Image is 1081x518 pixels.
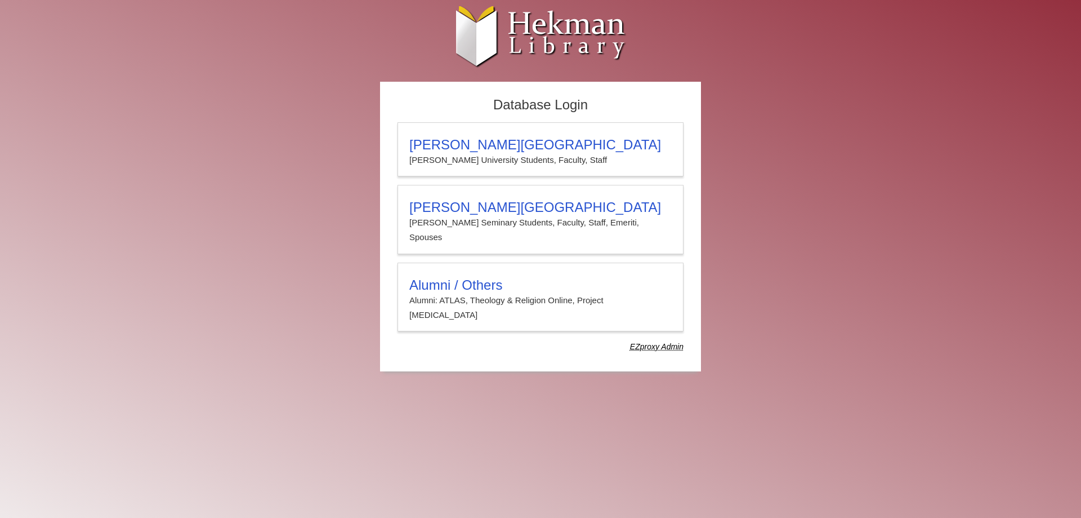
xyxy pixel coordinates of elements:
dfn: Use Alumni login [630,342,684,351]
h3: [PERSON_NAME][GEOGRAPHIC_DATA] [409,200,672,215]
h3: Alumni / Others [409,277,672,293]
a: [PERSON_NAME][GEOGRAPHIC_DATA][PERSON_NAME] Seminary Students, Faculty, Staff, Emeriti, Spouses [397,185,684,254]
p: Alumni: ATLAS, Theology & Religion Online, Project [MEDICAL_DATA] [409,293,672,323]
h2: Database Login [392,94,689,117]
p: [PERSON_NAME] University Students, Faculty, Staff [409,153,672,167]
p: [PERSON_NAME] Seminary Students, Faculty, Staff, Emeriti, Spouses [409,215,672,245]
a: [PERSON_NAME][GEOGRAPHIC_DATA][PERSON_NAME] University Students, Faculty, Staff [397,122,684,176]
h3: [PERSON_NAME][GEOGRAPHIC_DATA] [409,137,672,153]
summary: Alumni / OthersAlumni: ATLAS, Theology & Religion Online, Project [MEDICAL_DATA] [409,277,672,323]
